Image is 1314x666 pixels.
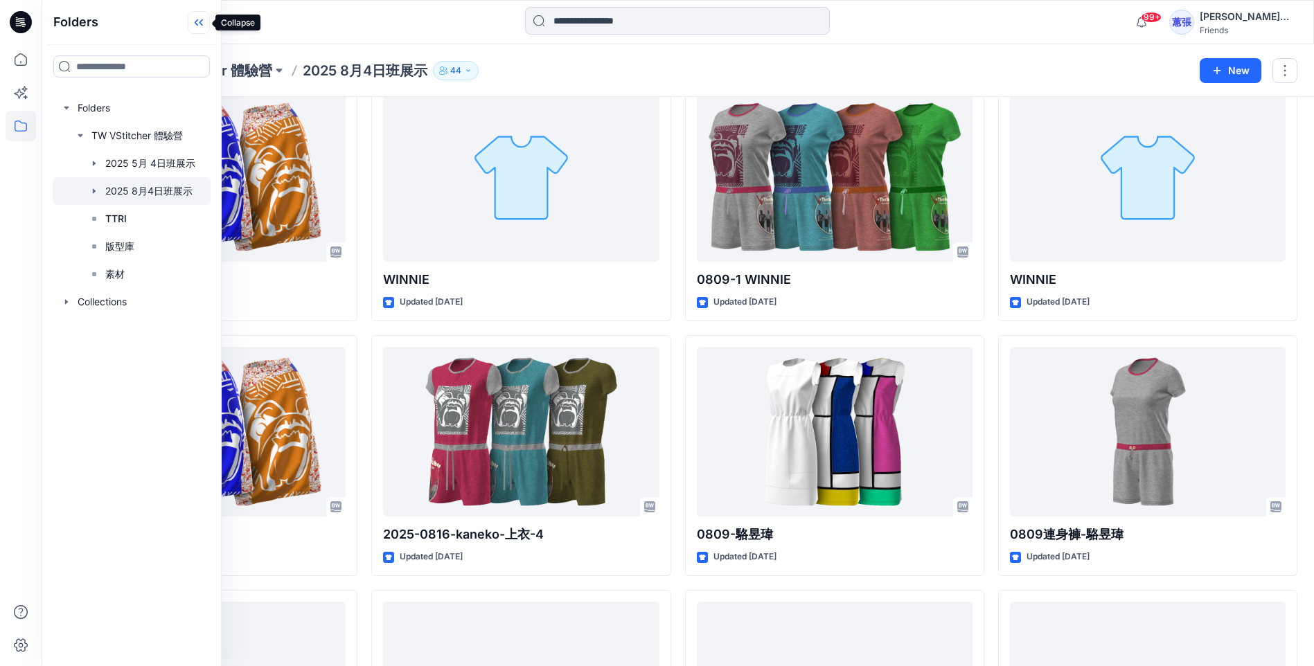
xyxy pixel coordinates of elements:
p: 0809-1 WINNIE [697,270,973,289]
button: New [1200,58,1261,83]
div: 蕙張 [1169,10,1194,35]
a: 2025-0816-kaneko-上衣-4 [383,347,659,516]
p: 2025 8月4日班展示 [303,61,427,80]
p: Updated [DATE] [713,295,776,309]
span: 99+ [1141,12,1162,23]
p: 0809-駱昱瑋 [697,525,973,544]
p: WINNIE [383,270,659,289]
p: TTRI [105,210,127,227]
p: Updated [DATE] [400,550,463,564]
p: 44 [450,63,461,78]
a: 0809-駱昱瑋 [697,347,973,516]
div: [PERSON_NAME]純 張 [1200,8,1297,25]
p: WINNIE [1010,270,1286,289]
a: 0809連身褲-駱昱瑋 [1010,347,1286,516]
p: Updated [DATE] [400,295,463,309]
p: 版型庫 [105,238,134,255]
p: 0809連身褲-駱昱瑋 [1010,525,1286,544]
a: WINNIE [383,92,659,262]
p: Updated [DATE] [1027,295,1090,309]
p: Updated [DATE] [713,550,776,564]
a: 0809-1 WINNIE [697,92,973,262]
p: 2025-0816-kaneko-上衣-4 [383,525,659,544]
div: Friends [1200,25,1297,35]
p: Updated [DATE] [1027,550,1090,564]
p: 素材 [105,266,125,282]
a: WINNIE [1010,92,1286,262]
button: 44 [433,61,479,80]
